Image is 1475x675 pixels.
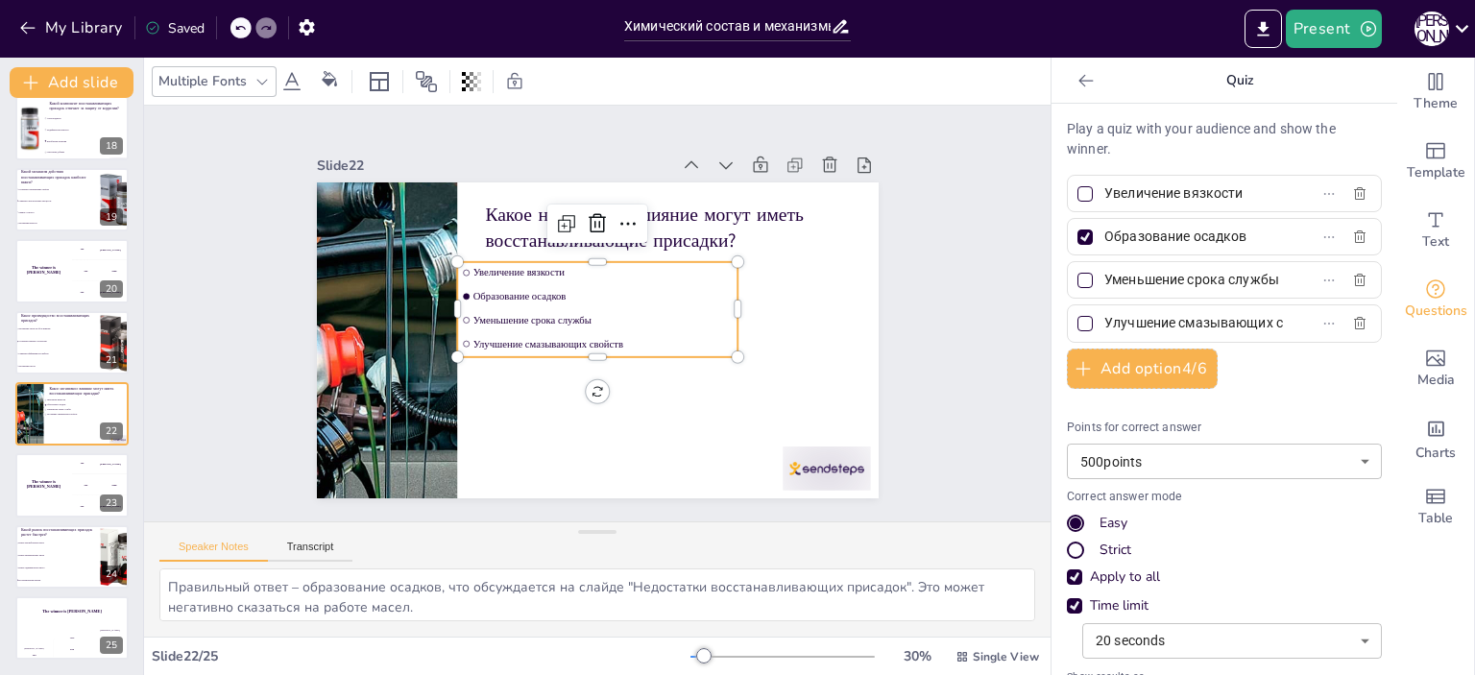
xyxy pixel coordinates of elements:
[483,242,740,307] span: Увеличение вязкости
[47,409,100,411] span: Уменьшение срока службы
[91,629,129,632] div: [PERSON_NAME]
[1090,567,1160,587] div: Apply to all
[54,639,91,660] div: 200
[15,610,129,615] h4: The winner is [PERSON_NAME]
[49,100,123,110] p: Какой компонент восстанавливающих присадок отвечает за защиту от коррозии?
[15,168,129,231] div: 19
[18,211,99,213] span: Защита от износа
[72,496,129,518] div: 300
[21,527,95,538] p: Какой рынок восстанавливающих присадок растет быстрее?
[468,311,725,376] span: Улучшение смазывающих свойств
[1397,127,1474,196] div: Add ready made slides
[415,70,438,93] span: Position
[47,151,128,153] span: Смазочные добавки
[472,288,730,353] span: Уменьшение срока службы
[15,525,129,589] div: 24
[1415,443,1456,464] span: Charts
[1067,567,1382,587] div: Apply to all
[155,68,251,94] div: Multiple Fonts
[15,266,72,276] h4: The winner is [PERSON_NAME]
[1067,596,1382,615] div: Time limit
[1414,93,1458,114] span: Theme
[47,404,100,406] span: Образование осадков
[500,181,868,308] p: Какое негативное влияние могут иметь восстанавливающие присадки?
[1104,266,1283,294] input: Option 3
[47,128,128,130] span: Модификаторы вязкости
[15,649,53,660] div: 100
[15,239,129,302] div: 20
[364,66,395,97] div: Layout
[15,453,129,517] div: 23
[1397,58,1474,127] div: Change the overall theme
[351,101,702,192] div: Slide 22
[10,67,133,98] button: Add slide
[1082,623,1382,659] div: 20 seconds
[18,554,99,556] span: Рынок промышленных масел
[1407,162,1465,183] span: Template
[1067,444,1382,479] div: 500 points
[1067,119,1382,159] p: Play a quiz with your audience and show the winner.
[18,200,99,202] span: Снижение окислительных процессов
[1067,489,1382,506] p: Correct answer mode
[111,484,116,487] div: Jaap
[54,636,91,639] div: Jaap
[1100,541,1131,560] div: Strict
[15,311,129,374] div: 21
[47,139,128,141] span: Ингибиторы коррозии
[91,632,129,660] div: 300
[1104,180,1283,207] input: Option 1
[15,96,129,159] div: 18
[152,647,690,665] div: Slide 22 / 25
[18,188,99,190] span: Улучшение смазывающих свойств
[1397,472,1474,542] div: Add a table
[18,352,99,354] span: Снижение эффективности работы
[1405,301,1467,322] span: Questions
[47,414,100,416] span: Улучшение смазывающих свойств
[100,566,123,583] div: 24
[1104,223,1283,251] input: Option 2
[15,596,129,660] div: 25
[1397,196,1474,265] div: Add text boxes
[15,480,72,490] h4: The winner is [PERSON_NAME]
[1422,231,1449,253] span: Text
[1101,58,1378,104] p: Quiz
[1397,334,1474,403] div: Add images, graphics, shapes or video
[72,239,129,260] div: 100
[145,19,205,37] div: Saved
[1104,309,1283,337] input: Option 4
[100,637,123,654] div: 25
[1417,370,1455,391] span: Media
[100,208,123,226] div: 19
[15,382,129,446] div: 22
[72,282,129,303] div: 300
[49,386,123,397] p: Какое негативное влияние могут иметь восстанавливающие присадки?
[1397,265,1474,334] div: Get real-time input from your audience
[1286,10,1382,48] button: Present
[18,340,99,342] span: Улучшение защиты от коррозии
[100,351,123,369] div: 21
[18,327,99,329] span: Увеличение затрат на обслуживание
[1067,349,1218,389] button: Add option4/6
[18,365,99,367] span: Увеличение износа
[47,399,100,401] span: Увеличение вязкости
[18,579,99,581] span: Все вышеперечисленные
[1067,514,1382,533] div: Easy
[1090,596,1149,615] div: Time limit
[1245,10,1282,48] button: Export to PowerPoint
[72,475,129,496] div: 200
[100,280,123,298] div: 20
[1067,541,1382,560] div: Strict
[21,313,95,324] p: Какое преимущество восстанавливающих присадок?
[100,422,123,440] div: 22
[1100,514,1127,533] div: Easy
[1067,420,1382,437] p: Points for correct answer
[478,265,736,330] span: Образование осадков
[47,117,128,119] span: Антиоксиданты
[18,222,99,224] span: Увеличение вязкости
[100,137,123,155] div: 18
[1397,403,1474,472] div: Add charts and graphs
[18,542,99,543] span: Рынок автомобильных масел
[111,270,116,273] div: Jaap
[268,541,353,562] button: Transcript
[14,12,131,43] button: My Library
